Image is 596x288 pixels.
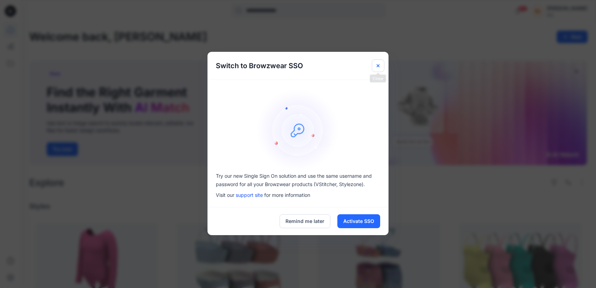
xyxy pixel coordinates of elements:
[216,172,380,189] p: Try our new Single Sign On solution and use the same username and password for all your Browzwear...
[372,59,384,72] button: Close
[256,88,340,172] img: onboarding-sz2.1ef2cb9c.svg
[207,52,311,80] h5: Switch to Browzwear SSO
[280,214,330,228] button: Remind me later
[216,191,380,199] p: Visit our for more information
[236,192,263,198] a: support site
[337,214,380,228] button: Activate SSO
